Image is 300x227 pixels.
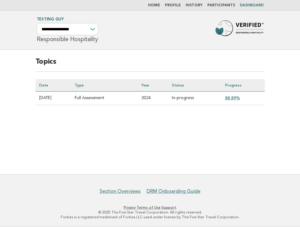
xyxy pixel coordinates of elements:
[165,4,181,7] a: Profile
[207,4,235,7] a: Participants
[147,188,200,194] a: DRM Onboarding Guide
[138,91,169,105] td: 2024
[137,205,161,210] a: Terms of Use
[37,17,64,21] a: Testing Guy
[215,20,264,40] img: Forbes Travel Guide
[221,79,265,92] th: Progress
[168,91,221,105] td: In-progress
[8,215,292,219] p: Forbes is a registered trademark of Forbes LLC used under license by The Five Star Travel Corpora...
[36,79,71,92] th: Date
[8,205,292,210] p: · ·
[100,188,141,194] a: Section Overviews
[138,79,169,92] th: Year
[240,4,264,7] a: Dashboard
[71,79,138,92] th: Type
[162,205,176,210] a: Support
[225,95,240,100] a: 88.89%
[36,91,71,105] td: [DATE]
[168,79,221,92] th: Status
[36,57,265,72] h2: Topics
[8,210,292,215] p: © 2025 The Five Star Travel Corporation. All rights reserved.
[37,18,98,42] h1: Responsible Hospitality
[148,4,160,7] a: Home
[124,205,136,210] a: Privacy
[186,4,203,7] a: History
[71,91,138,105] td: Full Assessment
